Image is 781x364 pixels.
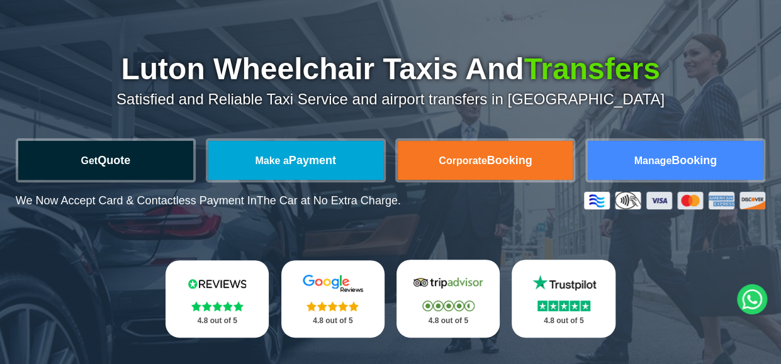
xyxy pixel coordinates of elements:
span: The Car at No Extra Charge. [257,194,401,207]
img: Tripadvisor [410,273,486,292]
span: Corporate [439,155,486,166]
p: 4.8 out of 5 [410,313,486,329]
img: Trustpilot [526,273,602,292]
span: Make a [255,155,288,166]
h1: Luton Wheelchair Taxis And [16,54,765,84]
img: Reviews.io [179,274,255,293]
img: Stars [191,301,244,311]
a: Trustpilot Stars 4.8 out of 5 [512,260,615,338]
span: Manage [634,155,671,166]
span: Transfers [524,52,660,85]
a: Google Stars 4.8 out of 5 [281,260,385,338]
img: Stars [306,301,359,311]
a: ManageBooking [588,141,763,180]
img: Credit And Debit Cards [584,192,765,209]
img: Google [295,274,371,293]
a: GetQuote [18,141,193,180]
span: Get [81,155,98,166]
p: 4.8 out of 5 [295,313,371,329]
p: Satisfied and Reliable Taxi Service and airport transfers in [GEOGRAPHIC_DATA] [16,91,765,108]
p: 4.8 out of 5 [525,313,601,329]
a: Reviews.io Stars 4.8 out of 5 [166,260,269,338]
img: Stars [537,301,590,311]
a: Tripadvisor Stars 4.8 out of 5 [396,260,500,338]
a: Make aPayment [208,141,383,180]
p: We Now Accept Card & Contactless Payment In [16,194,401,207]
p: 4.8 out of 5 [179,313,255,329]
img: Stars [422,301,475,311]
a: CorporateBooking [398,141,573,180]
